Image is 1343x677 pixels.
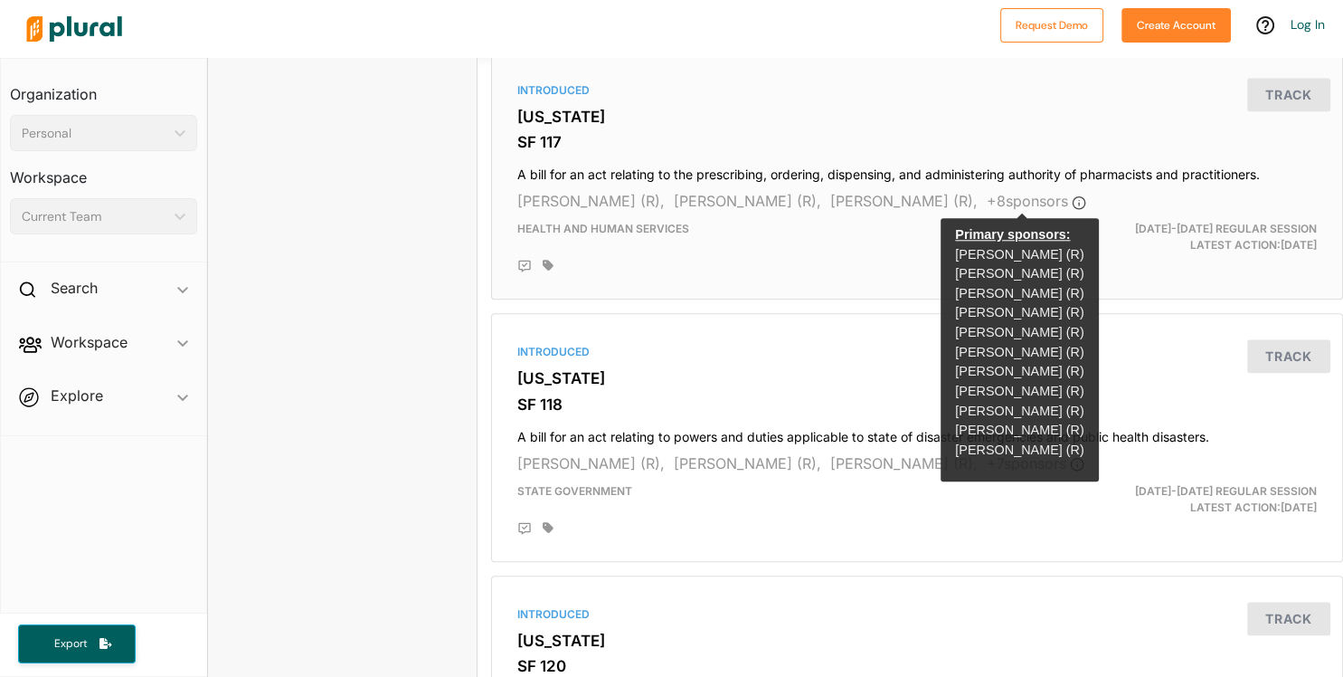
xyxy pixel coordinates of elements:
span: [PERSON_NAME] (R), [830,192,978,210]
span: Export [42,636,99,652]
button: Track [1247,339,1330,373]
a: Request Demo [1000,14,1103,33]
div: Introduced [517,82,1317,99]
a: [PERSON_NAME] (R) [955,345,1083,359]
h3: Organization [10,68,197,108]
a: [PERSON_NAME] (R) [955,423,1083,437]
a: [PERSON_NAME] (R) [955,286,1083,300]
span: [PERSON_NAME] (R), [830,454,978,472]
h3: SF 118 [517,396,1317,414]
div: Latest Action: [DATE] [1055,483,1330,516]
span: Primary sponsors: [955,227,1070,242]
span: State Government [517,484,632,498]
h3: SF 120 [517,657,1317,675]
span: [PERSON_NAME] (R), [674,454,821,472]
a: [PERSON_NAME] (R) [955,266,1083,281]
button: Export [18,625,136,663]
h3: [US_STATE] [517,632,1317,650]
button: Create Account [1121,8,1231,43]
a: [PERSON_NAME] (R) [955,364,1083,378]
a: Create Account [1121,14,1231,33]
div: Introduced [517,606,1317,623]
div: Current Team [22,207,167,226]
div: Add tags [543,259,553,272]
a: [PERSON_NAME] (R) [955,247,1083,262]
div: Latest Action: [DATE] [1055,221,1330,253]
button: Request Demo [1000,8,1103,43]
button: Track [1247,78,1330,111]
div: Add Position Statement [517,521,532,536]
span: [DATE]-[DATE] Regular Session [1135,222,1317,235]
span: [PERSON_NAME] (R), [517,192,665,210]
h4: A bill for an act relating to powers and duties applicable to state of disaster emergencies and p... [517,421,1317,445]
div: Add tags [543,521,553,534]
a: [PERSON_NAME] (R) [955,404,1083,418]
a: [PERSON_NAME] (R) [955,305,1083,319]
span: [PERSON_NAME] (R), [674,192,821,210]
a: Log In [1291,16,1325,33]
h2: Search [51,278,98,298]
h3: SF 117 [517,133,1317,151]
div: Personal [22,124,167,143]
a: [PERSON_NAME] (R) [955,443,1083,457]
div: Add Position Statement [517,259,532,273]
h3: [US_STATE] [517,369,1317,387]
span: + 8 sponsor s [987,192,1086,210]
span: [DATE]-[DATE] Regular Session [1135,484,1317,498]
span: Health and Human Services [517,222,689,235]
h3: [US_STATE] [517,108,1317,126]
span: [PERSON_NAME] (R), [517,454,665,472]
h4: A bill for an act relating to the prescribing, ordering, dispensing, and administering authority ... [517,158,1317,183]
a: [PERSON_NAME] (R) [955,384,1083,398]
a: [PERSON_NAME] (R) [955,325,1083,339]
div: Introduced [517,344,1317,360]
button: Track [1247,602,1330,635]
h3: Workspace [10,151,197,191]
